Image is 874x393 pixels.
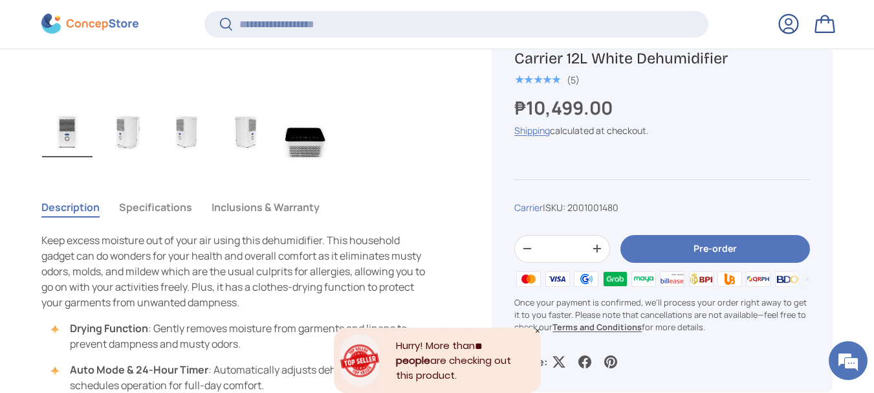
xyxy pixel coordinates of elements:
img: carrier-dehumidifier-12-liter-full-view-concepstore [42,106,93,157]
button: Inclusions & Warranty [212,192,320,222]
strong: Drying Function [70,321,148,335]
img: billease [658,269,686,289]
a: 5.0 out of 5.0 stars (5) [514,72,580,86]
a: Carrier [514,201,543,214]
h1: Carrier 12L White Dehumidifier [514,49,810,69]
img: carrier-dehumidifier-12-liter-top-with-buttons-view-concepstore [280,106,331,157]
div: calculated at checkout. [514,124,810,138]
img: qrph [744,269,772,289]
p: Keep excess moisture out of your air using this dehumidifier. This household gadget can do wonder... [41,232,430,310]
div: Close [534,328,541,334]
p: Once your payment is confirmed, we'll process your order right away to get it to you faster. Plea... [514,297,810,334]
button: Specifications [119,192,192,222]
img: carrier-dehumidifier-12-liter-left-side-with-dimensions-view-concepstore [102,106,152,157]
img: metrobank [802,269,830,289]
span: | [543,201,618,214]
span: ★★★★★ [514,73,560,86]
img: carrier-dehumidifier-12-liter-right-side-view-concepstore [221,106,271,157]
img: ConcepStore [41,14,138,34]
img: grabpay [600,269,629,289]
img: bpi [686,269,715,289]
img: bdo [773,269,802,289]
img: master [514,269,543,289]
img: gcash [572,269,600,289]
strong: ₱10,499.00 [514,96,616,120]
button: Pre-order [620,235,810,263]
a: Terms and Conditions [552,322,642,333]
span: SKU: [545,201,565,214]
strong: Auto Mode & 24-Hour Timer [70,363,208,377]
div: 5.0 out of 5.0 stars [514,74,560,85]
img: carrier-dehumidifier-12-liter-left-side-view-concepstore [161,106,212,157]
li: : Automatically adjusts dehumidifying power or schedules operation for full-day comfort. [54,362,430,393]
img: maya [629,269,658,289]
button: Description [41,192,100,222]
li: : Gently removes moisture from garments and linens to prevent dampness and musty odors. [54,320,430,352]
div: (5) [567,75,580,85]
img: visa [543,269,572,289]
img: ubp [716,269,744,289]
span: 2001001480 [567,201,618,214]
a: Shipping [514,125,550,137]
